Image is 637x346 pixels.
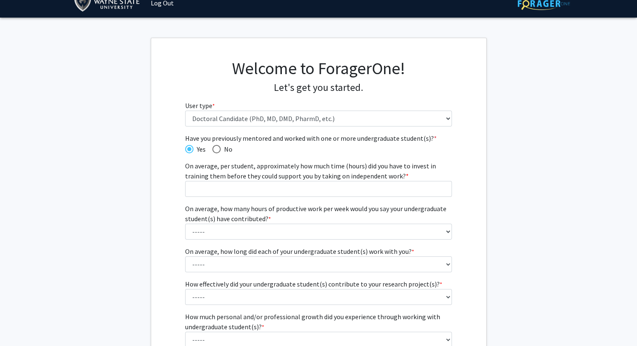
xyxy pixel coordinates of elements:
iframe: Chat [6,308,36,340]
mat-radio-group: Have you previously mentored and worked with one or more undergraduate student(s)? [185,143,452,154]
h4: Let's get you started. [185,82,452,94]
span: Yes [193,144,206,154]
label: On average, how many hours of productive work per week would you say your undergraduate student(s... [185,204,452,224]
label: How effectively did your undergraduate student(s) contribute to your research project(s)? [185,279,442,289]
label: How much personal and/or professional growth did you experience through working with undergraduat... [185,312,452,332]
label: On average, how long did each of your undergraduate student(s) work with you? [185,246,414,256]
span: Have you previously mentored and worked with one or more undergraduate student(s)? [185,133,452,143]
span: No [221,144,232,154]
label: User type [185,101,215,111]
span: On average, per student, approximately how much time (hours) did you have to invest in training t... [185,162,436,180]
h1: Welcome to ForagerOne! [185,58,452,78]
